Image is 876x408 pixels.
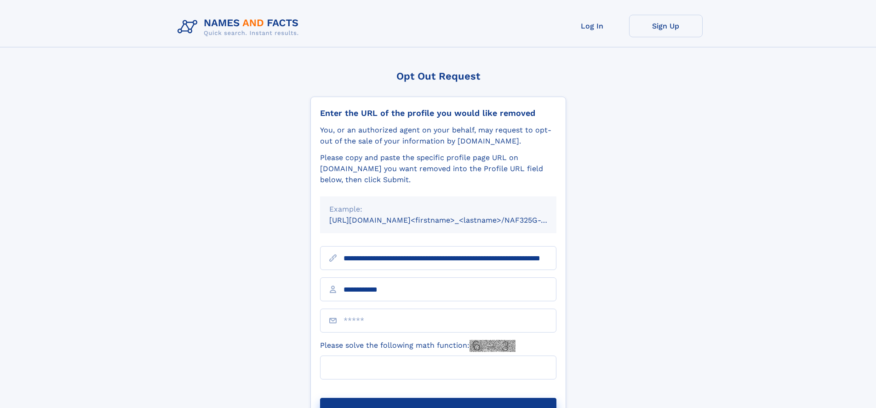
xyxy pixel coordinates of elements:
div: Enter the URL of the profile you would like removed [320,108,556,118]
a: Log In [555,15,629,37]
div: Example: [329,204,547,215]
a: Sign Up [629,15,703,37]
small: [URL][DOMAIN_NAME]<firstname>_<lastname>/NAF325G-xxxxxxxx [329,216,574,224]
div: Opt Out Request [310,70,566,82]
img: Logo Names and Facts [174,15,306,40]
label: Please solve the following math function: [320,340,515,352]
div: You, or an authorized agent on your behalf, may request to opt-out of the sale of your informatio... [320,125,556,147]
div: Please copy and paste the specific profile page URL on [DOMAIN_NAME] you want removed into the Pr... [320,152,556,185]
